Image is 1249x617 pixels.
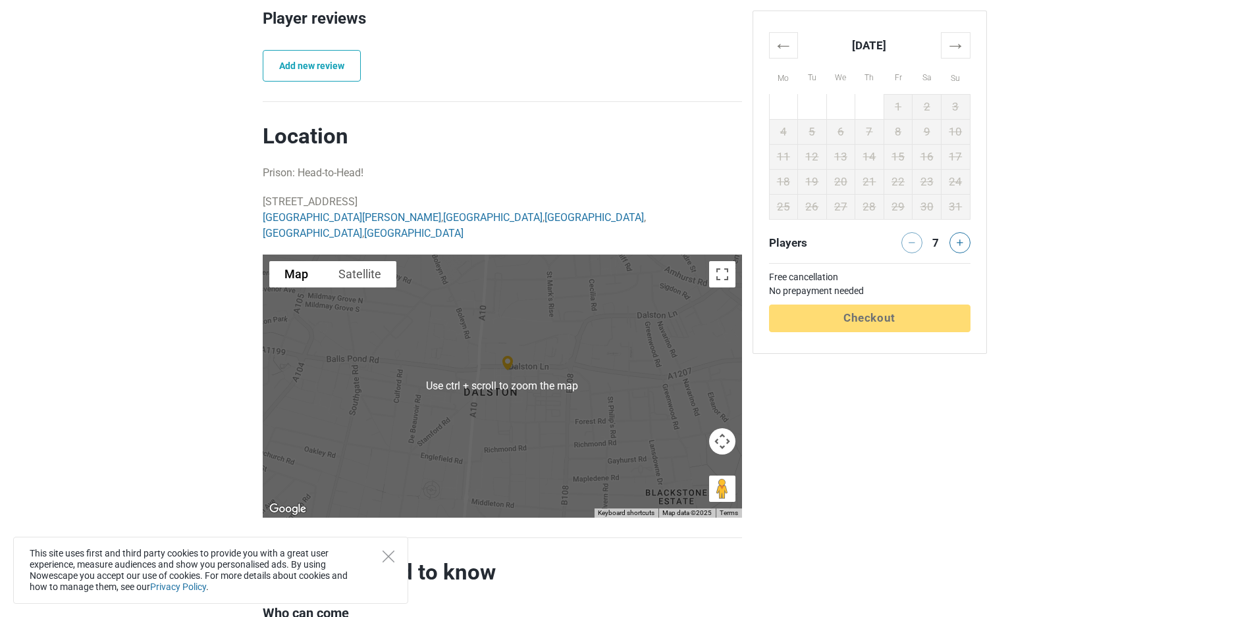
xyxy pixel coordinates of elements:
td: 2 [913,94,942,119]
a: [GEOGRAPHIC_DATA] [364,227,464,239]
td: 6 [826,119,855,144]
td: 10 [941,119,970,144]
h2: What else need to know [263,559,742,585]
th: [DATE] [798,32,942,58]
td: 28 [855,194,884,219]
a: [GEOGRAPHIC_DATA] [545,211,644,224]
td: 26 [798,194,827,219]
td: 7 [855,119,884,144]
h2: Location [263,123,742,149]
img: Google [266,501,309,518]
button: Toggle fullscreen view [709,261,735,287]
td: 17 [941,144,970,169]
td: 12 [798,144,827,169]
button: Drag Pegman onto the map to open Street View [709,476,735,502]
a: [GEOGRAPHIC_DATA] [263,227,362,239]
td: 20 [826,169,855,194]
th: ← [769,32,798,58]
td: 19 [798,169,827,194]
a: [GEOGRAPHIC_DATA][PERSON_NAME] [263,211,441,224]
th: → [941,32,970,58]
td: 29 [884,194,913,219]
td: 4 [769,119,798,144]
td: 9 [913,119,942,144]
button: Close [383,551,394,562]
td: Free cancellation [769,270,970,284]
th: Sa [913,58,942,94]
div: This site uses first and third party cookies to provide you with a great user experience, measure... [13,537,408,604]
td: 30 [913,194,942,219]
td: 1 [884,94,913,119]
p: Prison: Head-to-Head! [263,165,742,181]
td: 5 [798,119,827,144]
td: No prepayment needed [769,284,970,298]
p: [STREET_ADDRESS] , , , , [263,194,742,241]
button: Show satellite imagery [323,261,396,287]
td: 18 [769,169,798,194]
a: Add new review [263,50,361,82]
td: 8 [884,119,913,144]
a: Terms [720,509,738,516]
a: Privacy Policy [150,581,206,592]
td: 27 [826,194,855,219]
button: Keyboard shortcuts [598,508,654,518]
td: 11 [769,144,798,169]
td: 25 [769,194,798,219]
td: 16 [913,144,942,169]
th: Su [941,58,970,94]
th: We [826,58,855,94]
td: 13 [826,144,855,169]
th: Mo [769,58,798,94]
td: 14 [855,144,884,169]
td: 15 [884,144,913,169]
td: 23 [913,169,942,194]
td: 22 [884,169,913,194]
th: Tu [798,58,827,94]
span: Map data ©2025 [662,509,712,516]
button: Map camera controls [709,428,735,455]
h2: Player reviews [263,7,742,50]
td: 3 [941,94,970,119]
td: 24 [941,169,970,194]
div: 7 [928,232,943,251]
a: [GEOGRAPHIC_DATA] [443,211,543,224]
button: Show street map [269,261,323,287]
td: 21 [855,169,884,194]
th: Fr [884,58,913,94]
a: Open this area in Google Maps (opens a new window) [266,501,309,518]
td: 31 [941,194,970,219]
div: Players [764,232,870,253]
th: Th [855,58,884,94]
